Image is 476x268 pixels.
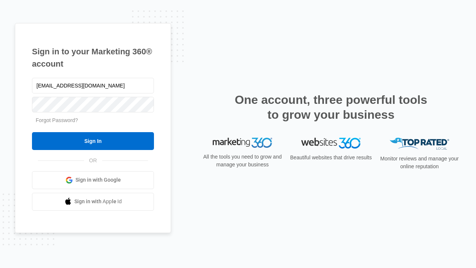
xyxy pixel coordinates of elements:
[378,155,461,170] p: Monitor reviews and manage your online reputation
[289,154,373,162] p: Beautiful websites that drive results
[390,138,449,150] img: Top Rated Local
[75,176,121,184] span: Sign in with Google
[32,193,154,211] a: Sign in with Apple Id
[232,92,430,122] h2: One account, three powerful tools to grow your business
[32,132,154,150] input: Sign In
[213,138,272,148] img: Marketing 360
[74,198,122,205] span: Sign in with Apple Id
[36,117,78,123] a: Forgot Password?
[84,157,102,165] span: OR
[32,45,154,70] h1: Sign in to your Marketing 360® account
[201,153,284,169] p: All the tools you need to grow and manage your business
[301,138,361,149] img: Websites 360
[32,171,154,189] a: Sign in with Google
[32,78,154,93] input: Email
